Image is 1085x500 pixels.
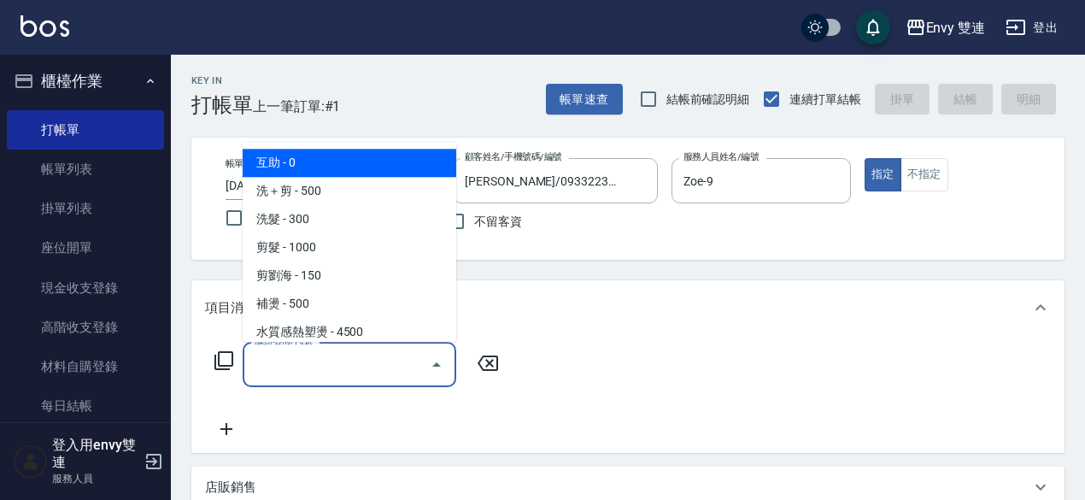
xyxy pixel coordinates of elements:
[683,150,759,163] label: 服務人員姓名/編號
[191,280,1064,335] div: 項目消費
[856,10,890,44] button: save
[243,233,456,262] span: 剪髮 - 1000
[999,12,1064,44] button: 登出
[243,262,456,290] span: 剪劉海 - 150
[7,228,164,268] a: 座位開單
[205,299,256,317] p: 項目消費
[926,17,986,38] div: Envy 雙連
[14,444,48,479] img: Person
[191,75,253,86] h2: Key In
[474,213,522,231] span: 不留客資
[7,150,164,189] a: 帳單列表
[899,10,993,45] button: Envy 雙連
[52,471,139,486] p: 服務人員
[865,158,901,191] button: 指定
[253,96,341,117] span: 上一筆訂單:#1
[191,93,253,117] h3: 打帳單
[7,110,164,150] a: 打帳單
[465,150,562,163] label: 顧客姓名/手機號碼/編號
[7,268,164,308] a: 現金收支登錄
[243,205,456,233] span: 洗髮 - 300
[789,91,861,109] span: 連續打單結帳
[243,149,456,177] span: 互助 - 0
[243,177,456,205] span: 洗＋剪 - 500
[21,15,69,37] img: Logo
[900,158,948,191] button: 不指定
[226,172,367,200] input: YYYY/MM/DD hh:mm
[7,308,164,347] a: 高階收支登錄
[226,157,261,170] label: 帳單日期
[7,189,164,228] a: 掛單列表
[52,437,139,471] h5: 登入用envy雙連
[546,84,623,115] button: 帳單速查
[7,59,164,103] button: 櫃檯作業
[243,318,456,346] span: 水質感熱塑燙 - 4500
[243,290,456,318] span: 補燙 - 500
[423,351,450,379] button: Close
[7,386,164,426] a: 每日結帳
[205,479,256,497] p: 店販銷售
[7,347,164,386] a: 材料自購登錄
[666,91,750,109] span: 結帳前確認明細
